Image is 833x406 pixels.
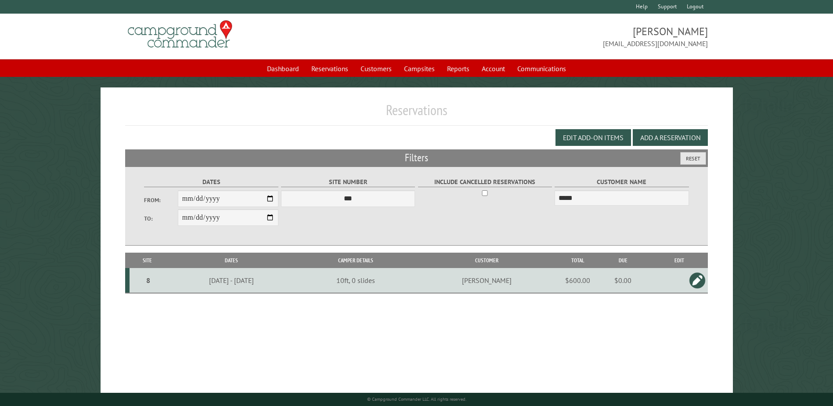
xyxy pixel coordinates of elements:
th: Customer [414,253,560,268]
label: Customer Name [555,177,689,187]
th: Edit [651,253,708,268]
label: From: [144,196,177,204]
a: Campsites [399,60,440,77]
th: Camper Details [298,253,414,268]
label: Dates [144,177,278,187]
div: [DATE] - [DATE] [166,276,296,285]
label: Include Cancelled Reservations [418,177,552,187]
button: Edit Add-on Items [555,129,631,146]
td: 10ft, 0 slides [298,268,414,293]
th: Site [130,253,165,268]
td: $600.00 [560,268,595,293]
a: Reports [442,60,475,77]
button: Add a Reservation [633,129,708,146]
span: [PERSON_NAME] [EMAIL_ADDRESS][DOMAIN_NAME] [417,24,708,49]
a: Account [476,60,510,77]
small: © Campground Commander LLC. All rights reserved. [367,396,466,402]
button: Reset [680,152,706,165]
th: Total [560,253,595,268]
div: 8 [133,276,163,285]
a: Reservations [306,60,353,77]
a: Communications [512,60,571,77]
h1: Reservations [125,101,707,126]
th: Dates [165,253,298,268]
td: [PERSON_NAME] [414,268,560,293]
a: Customers [355,60,397,77]
label: To: [144,214,177,223]
a: Dashboard [262,60,304,77]
label: Site Number [281,177,415,187]
img: Campground Commander [125,17,235,51]
th: Due [595,253,651,268]
td: $0.00 [595,268,651,293]
h2: Filters [125,149,707,166]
